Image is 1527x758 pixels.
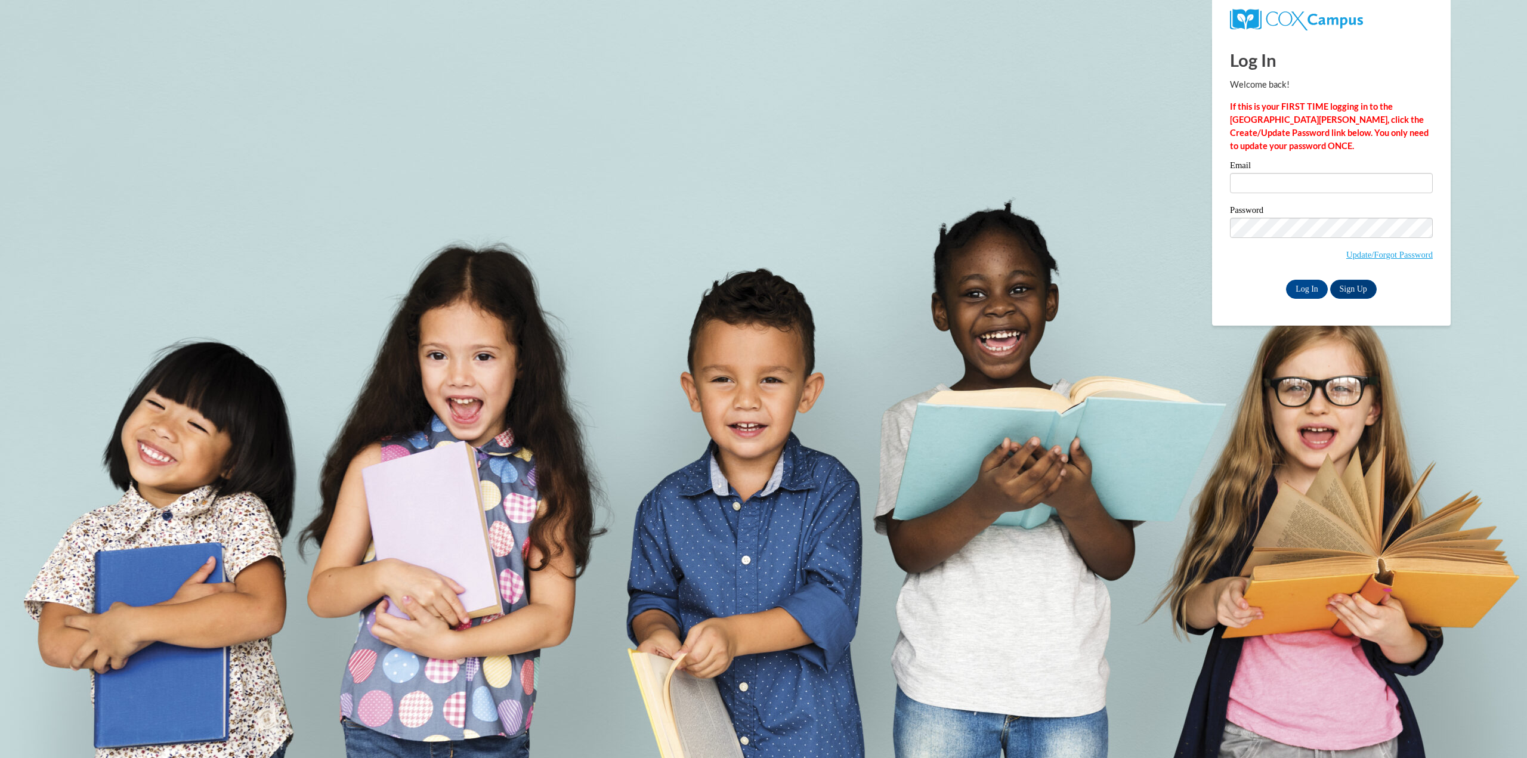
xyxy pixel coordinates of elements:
strong: If this is your FIRST TIME logging in to the [GEOGRAPHIC_DATA][PERSON_NAME], click the Create/Upd... [1230,101,1429,151]
a: COX Campus [1230,14,1363,24]
a: Sign Up [1330,280,1377,299]
label: Email [1230,161,1433,173]
h1: Log In [1230,48,1433,72]
p: Welcome back! [1230,78,1433,91]
img: COX Campus [1230,9,1363,30]
label: Password [1230,206,1433,218]
a: Update/Forgot Password [1346,250,1433,259]
input: Log In [1286,280,1328,299]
